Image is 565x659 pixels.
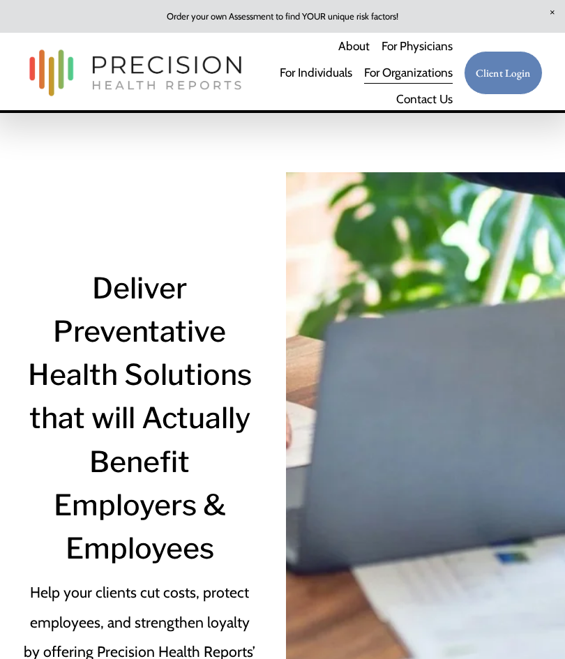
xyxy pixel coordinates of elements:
img: Precision Health Reports [22,43,248,103]
a: About [338,33,370,60]
a: Contact Us [396,86,453,113]
a: folder dropdown [364,60,453,86]
a: For Physicians [382,33,453,60]
h1: Deliver Preventative Health Solutions that will Actually Benefit Employers & Employees [22,266,257,570]
a: For Individuals [280,60,352,86]
span: For Organizations [364,61,453,85]
a: Client Login [464,51,543,96]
